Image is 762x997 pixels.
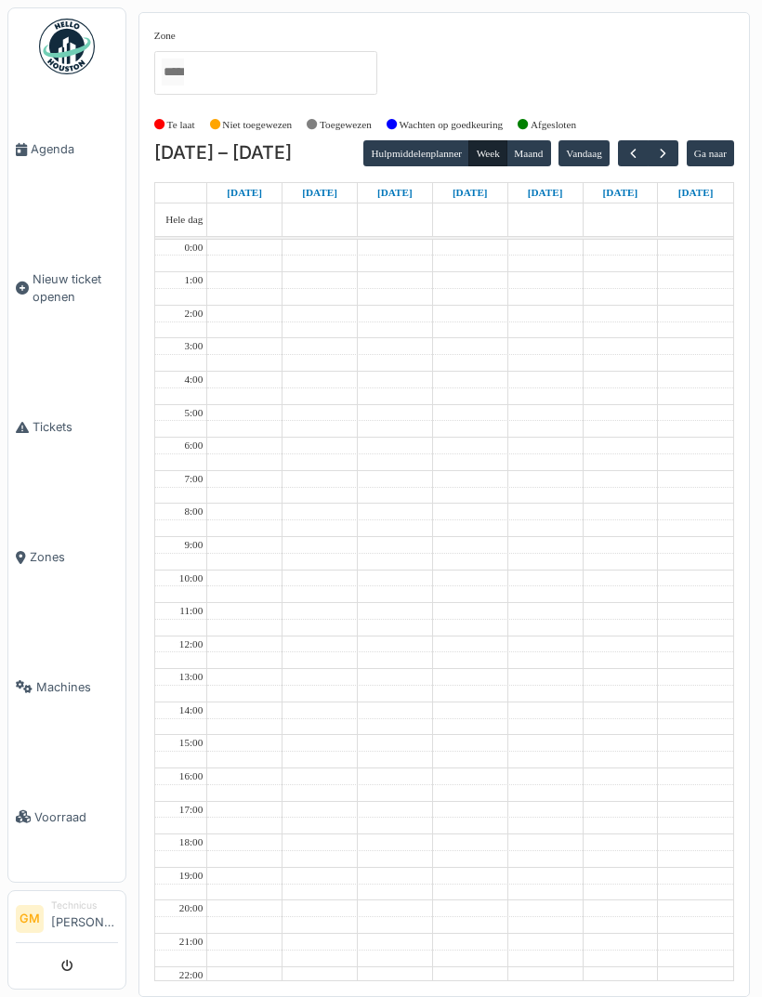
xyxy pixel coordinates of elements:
[531,117,576,133] label: Afgesloten
[176,934,206,950] div: 21:00
[176,768,206,784] div: 16:00
[33,270,118,306] span: Nieuw ticket openen
[687,140,735,166] button: Ga naar
[176,702,206,718] div: 14:00
[154,142,292,164] h2: [DATE] – [DATE]
[223,183,266,203] a: 29 september 2025
[51,899,118,938] li: [PERSON_NAME]
[33,418,118,436] span: Tickets
[180,471,206,487] div: 7:00
[449,183,492,203] a: 2 oktober 2025
[363,140,469,166] button: Hulpmiddelenplanner
[162,59,184,85] input: Alles
[36,678,118,696] span: Machines
[8,85,125,215] a: Agenda
[599,183,642,203] a: 4 oktober 2025
[222,117,292,133] label: Niet toegewezen
[176,735,206,751] div: 15:00
[298,183,341,203] a: 30 september 2025
[618,140,649,167] button: Vorige
[468,140,507,166] button: Week
[8,752,125,882] a: Voorraad
[176,571,206,586] div: 10:00
[8,362,125,492] a: Tickets
[167,117,195,133] label: Te laat
[558,140,610,166] button: Vandaag
[176,868,206,884] div: 19:00
[320,117,372,133] label: Toegewezen
[8,492,125,623] a: Zones
[180,438,206,453] div: 6:00
[648,140,678,167] button: Volgende
[8,215,125,362] a: Nieuw ticket openen
[400,117,504,133] label: Wachten op goedkeuring
[176,900,206,916] div: 20:00
[51,899,118,912] div: Technicus
[162,212,206,228] span: Hele dag
[180,338,206,354] div: 3:00
[154,28,176,44] label: Zone
[180,306,206,321] div: 2:00
[180,372,206,387] div: 4:00
[176,669,206,685] div: 13:00
[39,19,95,74] img: Badge_color-CXgf-gQk.svg
[374,183,416,203] a: 1 oktober 2025
[180,504,206,519] div: 8:00
[30,548,118,566] span: Zones
[524,183,567,203] a: 3 oktober 2025
[8,623,125,753] a: Machines
[31,140,118,158] span: Agenda
[675,183,717,203] a: 5 oktober 2025
[180,537,206,553] div: 9:00
[180,405,206,421] div: 5:00
[176,834,206,850] div: 18:00
[34,808,118,826] span: Voorraad
[176,967,206,983] div: 22:00
[16,905,44,933] li: GM
[176,603,206,619] div: 11:00
[506,140,551,166] button: Maand
[180,272,206,288] div: 1:00
[176,636,206,652] div: 12:00
[180,240,206,256] div: 0:00
[176,802,206,818] div: 17:00
[16,899,118,943] a: GM Technicus[PERSON_NAME]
